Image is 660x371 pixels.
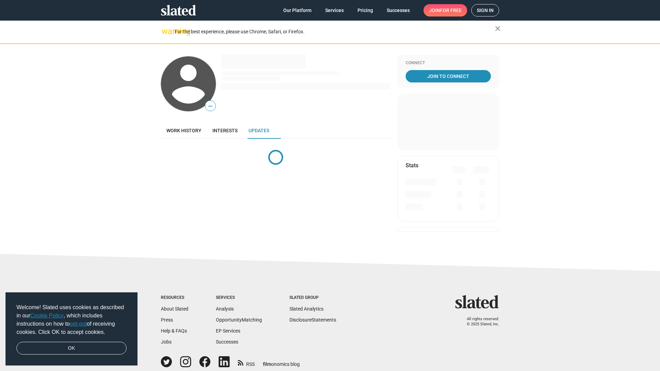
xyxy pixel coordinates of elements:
mat-card-title: Stats [406,162,418,169]
a: Pricing [352,4,378,16]
a: opt-out [70,321,87,327]
p: All rights reserved. © 2025 Slated, Inc. [460,317,499,327]
div: Services [216,295,262,301]
a: Analysis [216,306,234,312]
span: Join To Connect [407,70,489,82]
a: Our Platform [278,4,317,16]
div: cookieconsent [5,292,137,366]
a: Cookie Policy [30,313,64,318]
span: Sign in [477,4,494,16]
a: Join To Connect [406,70,491,82]
a: RSS [238,357,255,368]
span: Updates [249,128,269,133]
a: Work history [161,122,207,139]
span: Join [429,4,462,16]
div: For the best experience, please use Chrome, Safari, or Firefox. [175,27,495,36]
span: Interests [212,128,238,133]
a: Press [161,317,173,323]
div: Resources [161,295,188,301]
mat-icon: warning [162,27,170,35]
a: Successes [381,4,415,16]
a: dismiss cookie message [16,342,126,355]
span: film [263,361,271,367]
mat-icon: close [494,24,502,33]
a: filmonomics blog [263,356,300,368]
a: Help & FAQs [161,328,187,334]
a: DisclosureStatements [289,317,336,323]
span: Work history [166,128,201,133]
a: Interests [207,122,243,139]
span: Welcome! Slated uses cookies as described in our , which includes instructions on how to of recei... [16,303,126,336]
a: About Slated [161,306,188,312]
span: — [205,102,216,111]
a: Sign in [471,4,499,16]
a: EP Services [216,328,240,334]
a: Updates [243,122,275,139]
a: OpportunityMatching [216,317,262,323]
a: Successes [216,339,238,345]
a: Services [320,4,349,16]
a: Jobs [161,339,172,345]
span: Pricing [357,4,373,16]
a: Joinfor free [423,4,467,16]
div: Slated Group [289,295,336,301]
a: Slated Analytics [289,306,323,312]
span: for free [440,4,462,16]
div: Connect [406,60,491,66]
span: Services [325,4,344,16]
span: Our Platform [283,4,311,16]
span: Successes [387,4,410,16]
